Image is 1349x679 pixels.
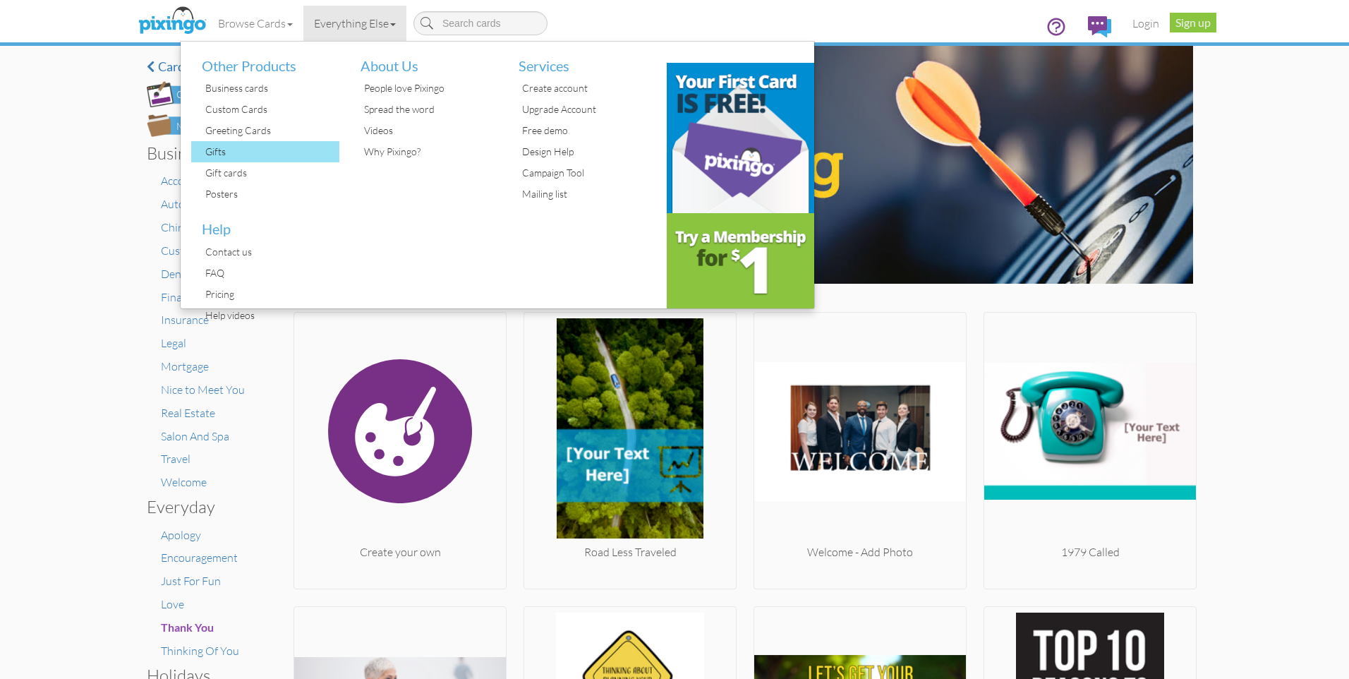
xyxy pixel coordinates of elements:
[984,544,1196,560] div: 1979 Called
[147,81,260,107] img: create-own-button.png
[161,620,214,634] span: Thank You
[147,144,249,162] h3: Business
[361,120,498,141] div: Videos
[350,42,498,78] li: About Us
[207,6,303,41] a: Browse Cards
[519,162,656,184] div: Campaign Tool
[754,318,966,544] img: 20220404-200416-f8fc3c3d58b0-250.jpg
[303,6,406,41] a: Everything Else
[161,383,245,397] a: Nice to Meet You
[191,205,339,241] li: Help
[1170,13,1216,32] a: Sign up
[202,284,339,305] div: Pricing
[519,141,656,162] div: Design Help
[361,78,498,99] div: People love Pixingo
[524,318,736,544] img: 20250731-200839-623458075b4a-250.png
[984,318,1196,544] img: 20250731-203512-aca557457dd3-250.png
[161,452,190,466] a: Travel
[202,120,339,141] div: Greeting Cards
[361,141,498,162] div: Why Pixingo?
[161,644,239,658] a: Thinking Of You
[161,267,194,281] a: Dental
[191,42,339,78] li: Other Products
[519,184,656,205] div: Mailing list
[161,429,229,443] a: Salon And Spa
[147,60,260,74] a: Card home
[294,318,506,544] img: create.svg
[524,544,736,560] div: Road Less Traveled
[202,162,339,184] div: Gift cards
[667,213,815,308] img: e3c53f66-4b0a-4d43-9253-35934b16df62.png
[176,119,229,134] div: My Projects
[754,544,966,560] div: Welcome - Add Photo
[161,528,201,542] a: Apology
[202,241,339,263] div: Contact us
[294,544,506,560] div: Create your own
[667,63,815,213] img: b31c39d9-a6cc-4959-841f-c4fb373484ab.png
[161,359,209,373] a: Mortgage
[161,290,244,304] a: Financial Advisor
[161,197,219,211] a: Automotive
[161,220,224,234] a: Chiropractor
[202,99,339,120] div: Custom Cards
[176,88,253,102] div: Create Your Own
[202,305,339,326] div: Help videos
[361,99,498,120] div: Spread the word
[161,597,184,611] a: Love
[161,336,186,350] a: Legal
[202,78,339,99] div: Business cards
[508,42,656,78] li: Services
[202,184,339,205] div: Posters
[413,11,548,35] input: Search cards
[202,141,339,162] div: Gifts
[519,99,656,120] div: Upgrade Account
[161,475,207,489] a: Welcome
[135,4,210,39] img: pixingo logo
[161,313,209,327] a: Insurance
[1088,16,1111,37] img: comments.svg
[147,498,249,516] h3: Everyday
[161,551,238,565] a: Encouragement
[519,78,656,99] div: Create account
[147,114,260,137] img: my-projects-button.png
[161,244,210,258] a: Customer
[1122,6,1170,41] a: Login
[161,406,215,420] a: Real Estate
[161,174,216,188] a: Accounting
[202,263,339,284] div: FAQ
[519,120,656,141] div: Free demo
[161,574,221,588] a: Just For Fun
[161,620,214,635] a: Thank You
